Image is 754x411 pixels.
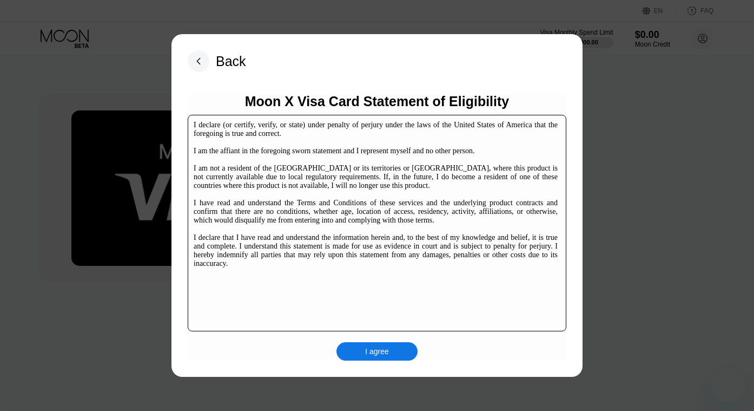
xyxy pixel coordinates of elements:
[194,121,558,268] div: I declare (or certify, verify, or state) under penalty of perjury under the laws of the United St...
[365,347,389,356] div: I agree
[711,368,745,402] iframe: Button to launch messaging window
[216,54,246,69] div: Back
[336,342,418,361] div: I agree
[245,94,510,109] div: Moon X Visa Card Statement of Eligibility
[188,50,246,72] div: Back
